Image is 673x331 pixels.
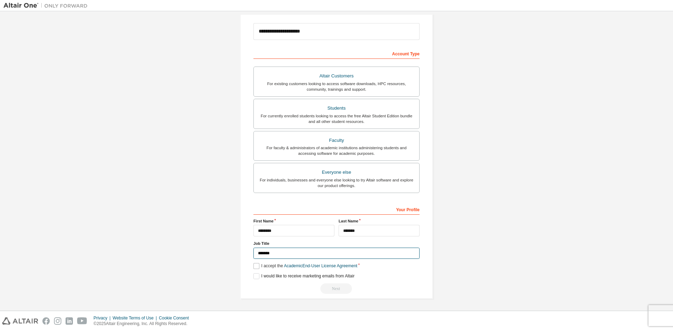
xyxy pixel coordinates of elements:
div: For currently enrolled students looking to access the free Altair Student Edition bundle and all ... [258,113,415,124]
p: © 2025 Altair Engineering, Inc. All Rights Reserved. [94,321,193,327]
label: I would like to receive marketing emails from Altair [253,273,354,279]
label: Job Title [253,241,420,246]
div: For faculty & administrators of academic institutions administering students and accessing softwa... [258,145,415,156]
div: Faculty [258,136,415,145]
div: Account Type [253,48,420,59]
img: facebook.svg [42,317,50,325]
div: Students [258,103,415,113]
div: Cookie Consent [159,315,193,321]
img: linkedin.svg [66,317,73,325]
div: Read and acccept EULA to continue [253,283,420,294]
img: instagram.svg [54,317,61,325]
div: Your Profile [253,204,420,215]
div: For existing customers looking to access software downloads, HPC resources, community, trainings ... [258,81,415,92]
div: Everyone else [258,167,415,177]
label: Last Name [339,218,420,224]
label: I accept the [253,263,357,269]
img: youtube.svg [77,317,87,325]
label: First Name [253,218,334,224]
div: Website Terms of Use [113,315,159,321]
div: For individuals, businesses and everyone else looking to try Altair software and explore our prod... [258,177,415,188]
div: Privacy [94,315,113,321]
a: Academic End-User License Agreement [284,263,357,268]
img: Altair One [4,2,91,9]
div: Altair Customers [258,71,415,81]
img: altair_logo.svg [2,317,38,325]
